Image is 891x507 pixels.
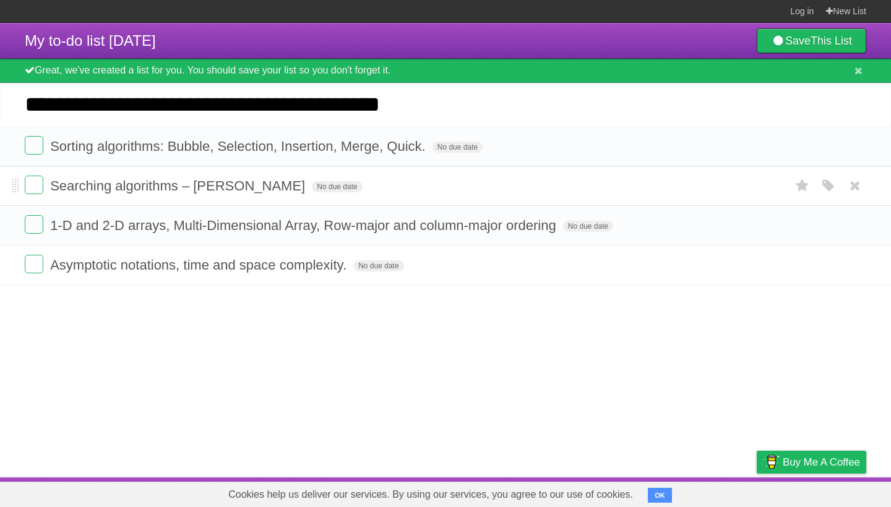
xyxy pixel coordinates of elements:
[25,176,43,194] label: Done
[312,181,362,192] span: No due date
[633,480,683,504] a: Developers
[741,480,773,504] a: Privacy
[50,257,350,273] span: Asymptotic notations, time and space complexity.
[811,35,852,47] b: This List
[50,218,559,233] span: 1-D and 2-D arrays, Multi-Dimensional Array, Row-major and column-major ordering
[25,255,43,273] label: Done
[788,480,866,504] a: Suggest a feature
[763,451,780,472] img: Buy me a coffee
[25,136,43,155] label: Done
[216,482,645,507] span: Cookies help us deliver our services. By using our services, you agree to our use of cookies.
[433,142,483,153] span: No due date
[50,138,429,154] span: Sorting algorithms: Bubble, Selection, Insertion, Merge, Quick.
[783,451,860,473] span: Buy me a coffee
[25,32,156,49] span: My to-do list [DATE]
[757,28,866,53] a: SaveThis List
[757,451,866,474] a: Buy me a coffee
[648,488,672,503] button: OK
[353,260,403,271] span: No due date
[699,480,726,504] a: Terms
[563,221,613,232] span: No due date
[25,215,43,234] label: Done
[50,178,308,194] span: Searching algorithms – [PERSON_NAME]
[592,480,618,504] a: About
[791,176,814,196] label: Star task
